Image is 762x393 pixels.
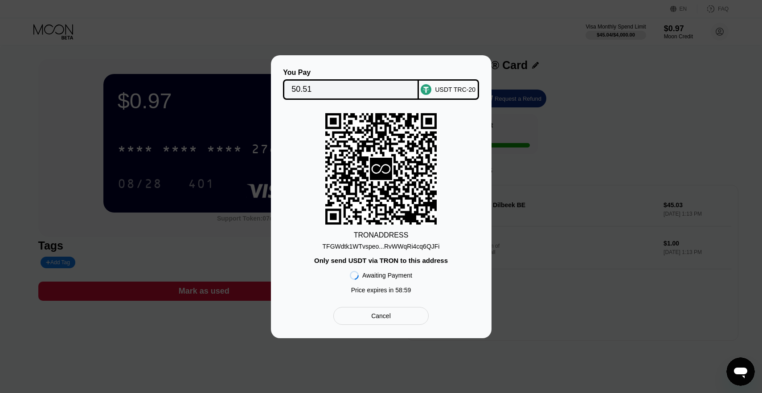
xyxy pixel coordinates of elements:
[354,231,409,239] div: TRON ADDRESS
[351,287,411,294] div: Price expires in
[371,312,391,320] div: Cancel
[323,239,440,250] div: TFGWdtk1WTvspeo...RvWWqRi4cq6QJFi
[283,69,419,77] div: You Pay
[726,357,755,386] iframe: Mesajlaşma penceresini başlatma düğmesi
[362,272,412,279] div: Awaiting Payment
[284,69,478,100] div: You PayUSDT TRC-20
[333,307,428,325] div: Cancel
[314,257,448,264] div: Only send USDT via TRON to this address
[323,243,440,250] div: TFGWdtk1WTvspeo...RvWWqRi4cq6QJFi
[435,86,475,93] div: USDT TRC-20
[395,287,411,294] span: 58 : 59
